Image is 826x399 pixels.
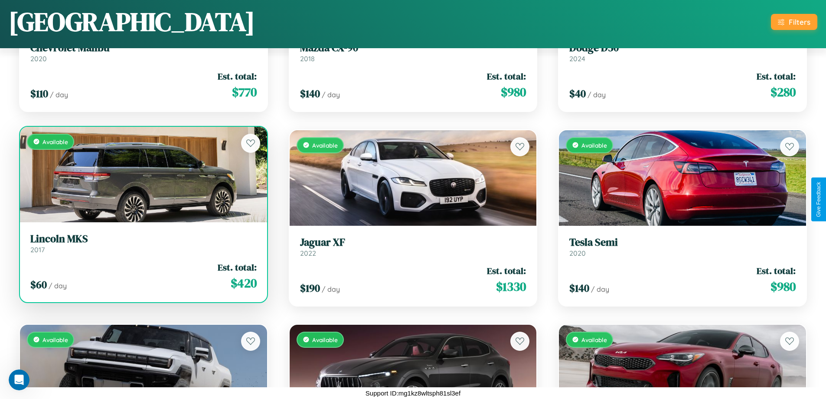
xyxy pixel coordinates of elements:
[322,285,340,293] span: / day
[300,236,526,249] h3: Jaguar XF
[569,236,796,257] a: Tesla Semi2020
[487,264,526,277] span: Est. total:
[816,182,822,217] div: Give Feedback
[569,42,796,63] a: Dodge D502024
[30,86,48,101] span: $ 110
[218,261,257,274] span: Est. total:
[300,42,526,63] a: Mazda CX-902018
[49,281,67,290] span: / day
[487,70,526,82] span: Est. total:
[300,42,526,54] h3: Mazda CX-90
[30,245,45,254] span: 2017
[496,278,526,295] span: $ 1330
[50,90,68,99] span: / day
[789,17,810,26] div: Filters
[322,90,340,99] span: / day
[30,42,257,63] a: Chevrolet Malibu2020
[757,264,796,277] span: Est. total:
[30,233,257,254] a: Lincoln MKS2017
[569,281,589,295] span: $ 140
[569,86,586,101] span: $ 40
[770,278,796,295] span: $ 980
[569,42,796,54] h3: Dodge D50
[366,387,460,399] p: Support ID: mg1kz8wltsph81sl3ef
[9,369,29,390] iframe: Intercom live chat
[569,236,796,249] h3: Tesla Semi
[581,336,607,343] span: Available
[581,142,607,149] span: Available
[42,138,68,145] span: Available
[30,42,257,54] h3: Chevrolet Malibu
[770,83,796,101] span: $ 280
[312,142,338,149] span: Available
[231,274,257,292] span: $ 420
[300,281,320,295] span: $ 190
[591,285,609,293] span: / day
[30,54,47,63] span: 2020
[42,336,68,343] span: Available
[300,86,320,101] span: $ 140
[300,236,526,257] a: Jaguar XF2022
[757,70,796,82] span: Est. total:
[569,249,586,257] span: 2020
[569,54,585,63] span: 2024
[30,233,257,245] h3: Lincoln MKS
[312,336,338,343] span: Available
[30,277,47,292] span: $ 60
[501,83,526,101] span: $ 980
[232,83,257,101] span: $ 770
[771,14,817,30] button: Filters
[588,90,606,99] span: / day
[300,249,316,257] span: 2022
[218,70,257,82] span: Est. total:
[9,4,255,40] h1: [GEOGRAPHIC_DATA]
[300,54,315,63] span: 2018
